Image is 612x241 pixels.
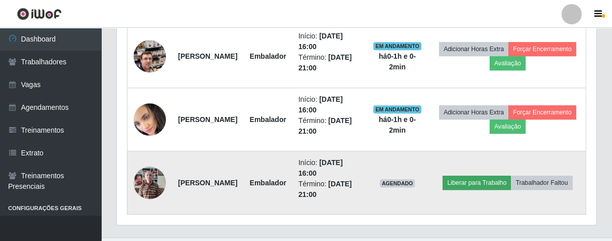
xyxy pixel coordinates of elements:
[511,176,572,190] button: Trabalhador Faltou
[508,42,576,56] button: Forçar Encerramento
[17,8,62,20] img: CoreUI Logo
[443,176,511,190] button: Liberar para Trabalho
[379,115,416,134] strong: há 0-1 h e 0-2 min
[298,95,343,114] time: [DATE] 16:00
[373,42,421,50] span: EM ANDAMENTO
[439,42,508,56] button: Adicionar Horas Extra
[439,105,508,119] button: Adicionar Horas Extra
[249,179,286,187] strong: Embalador
[298,52,359,73] li: Término:
[178,179,237,187] strong: [PERSON_NAME]
[298,179,359,200] li: Término:
[298,158,343,177] time: [DATE] 16:00
[379,52,416,71] strong: há 0-1 h e 0-2 min
[178,115,237,124] strong: [PERSON_NAME]
[490,56,526,70] button: Avaliação
[249,52,286,60] strong: Embalador
[373,105,421,113] span: EM ANDAMENTO
[134,102,166,137] img: 1753109368650.jpeg
[134,27,166,85] img: 1699235527028.jpeg
[380,179,415,187] span: AGENDADO
[298,115,359,137] li: Término:
[298,157,359,179] li: Início:
[490,119,526,134] button: Avaliação
[249,115,286,124] strong: Embalador
[178,52,237,60] strong: [PERSON_NAME]
[298,32,343,51] time: [DATE] 16:00
[298,31,359,52] li: Início:
[508,105,576,119] button: Forçar Encerramento
[134,161,166,204] img: 1753363159449.jpeg
[298,94,359,115] li: Início:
